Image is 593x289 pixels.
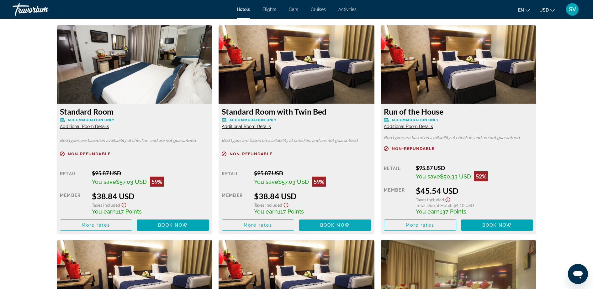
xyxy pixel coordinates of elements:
[222,124,271,129] span: Additional Room Details
[137,219,209,231] button: Book now
[237,7,250,12] a: Hotels
[384,107,533,116] h3: Run of the House
[518,8,524,13] span: en
[518,5,530,14] button: Change language
[60,170,87,187] div: Retail
[440,173,471,180] span: $50.33 USD
[539,5,555,14] button: Change currency
[60,138,209,143] p: Bed types are based on availability at check-in, and are not guaranteed.
[392,147,435,151] span: Non-refundable
[282,201,290,208] button: Show Taxes and Fees disclaimer
[222,170,249,187] div: Retail
[440,208,466,215] span: 137 Points
[539,8,549,13] span: USD
[254,202,282,208] span: Taxes included
[60,124,109,129] span: Additional Room Details
[406,223,434,228] span: More rates
[116,208,142,215] span: 117 Points
[384,186,411,215] div: Member
[569,6,576,13] span: SV
[158,223,188,228] span: Book now
[416,203,533,208] div: : $4.10 USD
[381,25,537,104] img: e0048fb5-627a-4b73-a59f-2515a08a27bb.jpeg
[392,118,439,122] span: Accommodation Only
[384,219,456,231] button: More rates
[254,208,278,215] span: You earn
[320,223,350,228] span: Book now
[289,7,298,12] a: Cars
[92,202,120,208] span: Taxes included
[60,191,87,215] div: Member
[384,136,533,140] p: Bed types are based on availability at check-in, and are not guaranteed.
[82,223,110,228] span: More rates
[230,152,273,156] span: Non-refundable
[116,178,147,185] span: $57.03 USD
[299,219,371,231] button: Book now
[254,191,371,201] div: $38.84 USD
[262,7,276,12] a: Flights
[338,7,357,12] a: Activities
[230,118,277,122] span: Accommodation Only
[384,124,433,129] span: Additional Room Details
[68,118,115,122] span: Accommodation Only
[416,197,444,202] span: Taxes included
[92,170,209,177] div: $95.87 USD
[60,219,132,231] button: More rates
[416,164,533,171] div: $95.87 USD
[384,164,411,181] div: Retail
[564,3,580,16] button: User Menu
[244,223,272,228] span: More rates
[474,171,488,181] div: 52%
[416,208,440,215] span: You earn
[278,178,309,185] span: $57.03 USD
[222,191,249,215] div: Member
[57,25,213,104] img: 556a91eb-be99-496a-ab4f-a70b26ba5175.jpeg
[482,223,512,228] span: Book now
[416,186,533,195] div: $45.54 USD
[222,219,294,231] button: More rates
[92,208,116,215] span: You earn
[444,195,452,203] button: Show Taxes and Fees disclaimer
[222,107,371,116] h3: Standard Room with Twin Bed
[416,203,451,208] span: Total Due at Hotel
[92,191,209,201] div: $38.84 USD
[68,152,111,156] span: Non-refundable
[60,107,209,116] h3: Standard Room
[278,208,304,215] span: 117 Points
[92,178,116,185] span: You save
[254,178,278,185] span: You save
[120,201,128,208] button: Show Taxes and Fees disclaimer
[254,170,371,177] div: $95.87 USD
[219,25,374,104] img: e0048fb5-627a-4b73-a59f-2515a08a27bb.jpeg
[416,173,440,180] span: You save
[13,1,75,18] a: Travorium
[312,177,326,187] div: 59%
[222,138,371,143] p: Bed types are based on availability at check-in, and are not guaranteed.
[568,264,588,284] iframe: Poga, lai palaistu ziņojumapmaiņas logu
[311,7,326,12] a: Cruises
[461,219,533,231] button: Book now
[150,177,164,187] div: 59%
